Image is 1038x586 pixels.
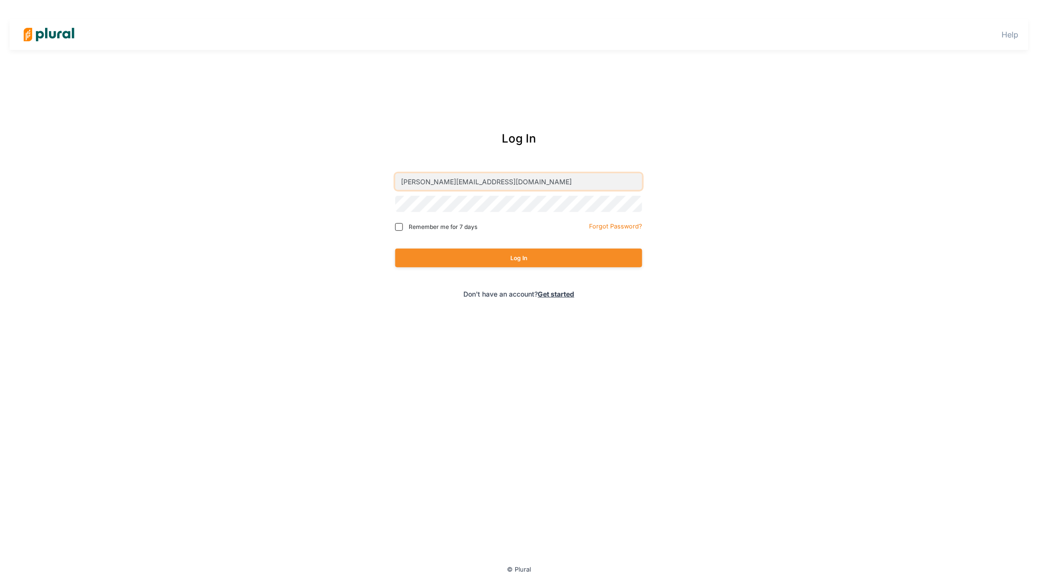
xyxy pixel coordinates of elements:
div: Don't have an account? [354,289,684,299]
a: Get started [538,290,574,298]
input: Email address [395,173,642,190]
span: Remember me for 7 days [409,223,477,231]
small: © Plural [507,566,531,573]
small: Forgot Password? [589,223,642,230]
div: Log In [354,130,684,147]
img: Logo for Plural [15,18,83,51]
a: Help [1002,30,1019,39]
a: Forgot Password? [589,221,642,230]
button: Log In [395,249,642,267]
input: Remember me for 7 days [395,223,403,231]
